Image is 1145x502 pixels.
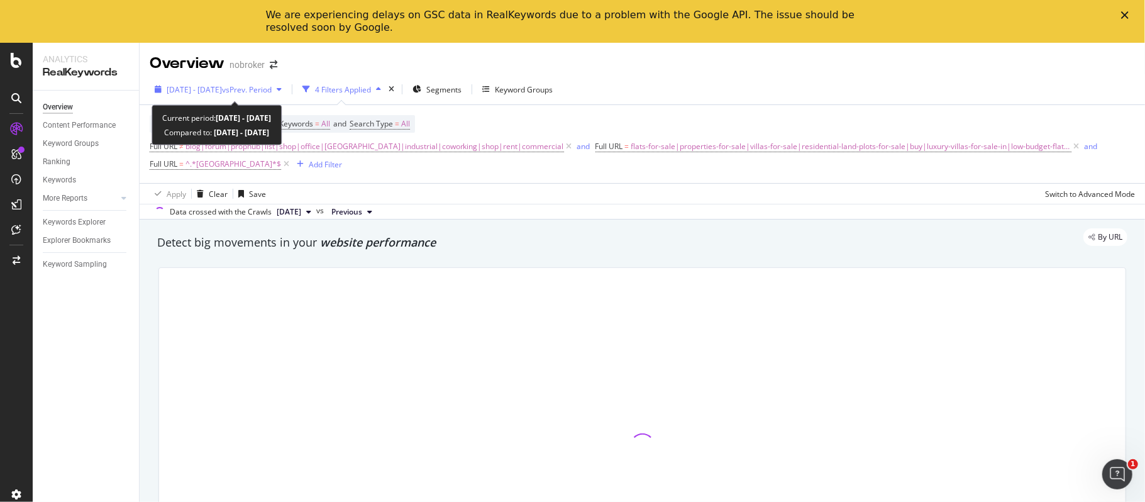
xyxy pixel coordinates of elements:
[162,111,271,125] div: Current period:
[495,84,553,95] div: Keyword Groups
[43,101,73,114] div: Overview
[426,84,462,95] span: Segments
[386,83,397,96] div: times
[222,84,272,95] span: vs Prev. Period
[192,184,228,204] button: Clear
[150,141,177,152] span: Full URL
[1085,140,1098,152] button: and
[43,258,130,271] a: Keyword Sampling
[164,125,269,140] div: Compared to:
[297,79,386,99] button: 4 Filters Applied
[316,205,326,216] span: vs
[167,189,186,199] div: Apply
[43,216,130,229] a: Keywords Explorer
[185,138,564,155] span: blog|forum|prophub|list|shop|office|[GEOGRAPHIC_DATA]|industrial|coworking|shop|rent|commercial
[150,159,177,169] span: Full URL
[43,174,76,187] div: Keywords
[309,159,342,170] div: Add Filter
[266,9,860,34] div: We are experiencing delays on GSC data in RealKeywords due to a problem with the Google API. The ...
[43,101,130,114] a: Overview
[292,157,342,172] button: Add Filter
[43,192,87,205] div: More Reports
[150,184,186,204] button: Apply
[209,189,228,199] div: Clear
[43,216,106,229] div: Keywords Explorer
[43,119,130,132] a: Content Performance
[477,79,558,99] button: Keyword Groups
[577,140,590,152] button: and
[43,234,111,247] div: Explorer Bookmarks
[43,155,130,169] a: Ranking
[1098,233,1122,241] span: By URL
[279,118,313,129] span: Keywords
[1128,459,1138,469] span: 1
[179,141,184,152] span: ≠
[577,141,590,152] div: and
[1121,11,1134,19] div: Close
[43,234,130,247] a: Explorer Bookmarks
[321,115,330,133] span: All
[150,79,287,99] button: [DATE] - [DATE]vsPrev. Period
[43,192,118,205] a: More Reports
[315,84,371,95] div: 4 Filters Applied
[333,118,346,129] span: and
[43,137,99,150] div: Keyword Groups
[277,206,301,218] span: 2025 Apr. 7th
[401,115,410,133] span: All
[631,138,1071,155] span: flats-for-sale|properties-for-sale|villas-for-sale|residential-land-plots-for-sale|buy|luxury-vil...
[326,204,377,220] button: Previous
[43,65,129,80] div: RealKeywords
[395,118,399,129] span: =
[1045,189,1135,199] div: Switch to Advanced Mode
[216,113,271,123] b: [DATE] - [DATE]
[185,155,281,173] span: ^.*[GEOGRAPHIC_DATA]*$
[1040,184,1135,204] button: Switch to Advanced Mode
[233,184,266,204] button: Save
[43,119,116,132] div: Content Performance
[43,258,107,271] div: Keyword Sampling
[331,206,362,218] span: Previous
[167,84,222,95] span: [DATE] - [DATE]
[1083,228,1127,246] div: legacy label
[170,206,272,218] div: Data crossed with the Crawls
[43,137,130,150] a: Keyword Groups
[270,60,277,69] div: arrow-right-arrow-left
[407,79,467,99] button: Segments
[150,53,224,74] div: Overview
[350,118,393,129] span: Search Type
[43,155,70,169] div: Ranking
[272,204,316,220] button: [DATE]
[1085,141,1098,152] div: and
[315,118,319,129] span: =
[43,174,130,187] a: Keywords
[230,59,265,71] div: nobroker
[595,141,623,152] span: Full URL
[212,127,269,138] b: [DATE] - [DATE]
[625,141,629,152] span: =
[1102,459,1132,489] iframe: Intercom live chat
[249,189,266,199] div: Save
[179,159,184,169] span: =
[43,53,129,65] div: Analytics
